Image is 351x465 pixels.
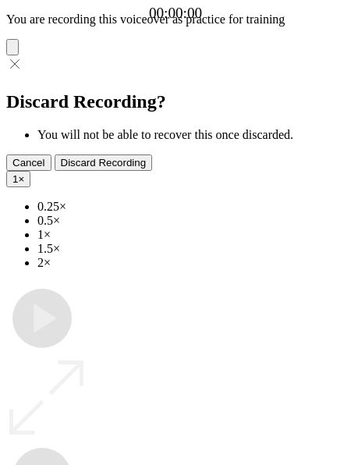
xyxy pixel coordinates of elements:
span: 1 [12,173,18,185]
p: You are recording this voiceover as practice for training [6,12,345,27]
button: Discard Recording [55,154,153,171]
li: 0.25× [37,200,345,214]
li: 1× [37,228,345,242]
button: 1× [6,171,30,187]
li: 0.5× [37,214,345,228]
a: 00:00:00 [149,5,202,22]
button: Cancel [6,154,51,171]
li: 1.5× [37,242,345,256]
li: You will not be able to recover this once discarded. [37,128,345,142]
li: 2× [37,256,345,270]
h2: Discard Recording? [6,91,345,112]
